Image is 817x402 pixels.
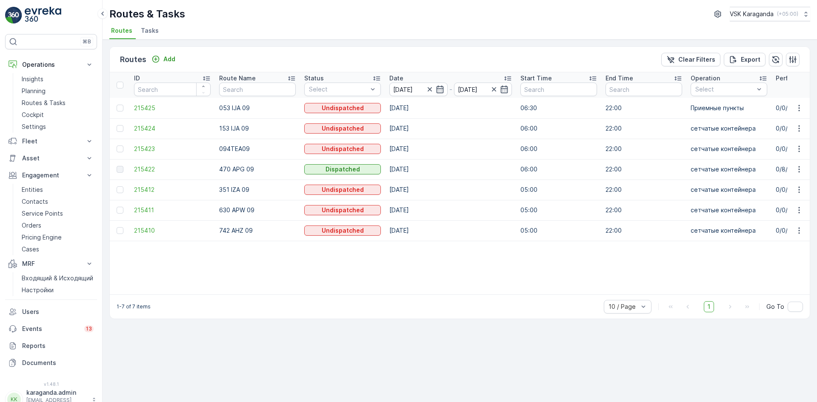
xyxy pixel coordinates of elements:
[215,180,300,200] td: 351 IZA 09
[134,145,211,153] a: 215423
[686,180,771,200] td: сетчатыe контейнера
[18,121,97,133] a: Settings
[22,111,44,119] p: Cockpit
[516,180,601,200] td: 05:00
[134,226,211,235] a: 215410
[5,354,97,371] a: Documents
[304,74,324,83] p: Status
[385,118,516,139] td: [DATE]
[516,98,601,118] td: 06:30
[117,125,123,132] div: Toggle Row Selected
[686,200,771,220] td: сетчатыe контейнера
[117,227,123,234] div: Toggle Row Selected
[309,85,368,94] p: Select
[730,10,774,18] p: VSK Karaganda
[22,308,94,316] p: Users
[678,55,715,64] p: Clear Filters
[26,388,88,397] p: karaganda.admin
[304,103,381,113] button: Undispatched
[18,272,97,284] a: Входящий & Исходящий
[449,84,452,94] p: -
[215,139,300,159] td: 094TEA09
[22,274,93,282] p: Входящий & Исходящий
[601,180,686,200] td: 22:00
[5,255,97,272] button: MRF
[22,123,46,131] p: Settings
[22,259,80,268] p: MRF
[304,225,381,236] button: Undispatched
[134,104,211,112] a: 215425
[704,301,714,312] span: 1
[776,74,814,83] p: Performance
[18,231,97,243] a: Pricing Engine
[601,220,686,241] td: 22:00
[117,207,123,214] div: Toggle Row Selected
[18,243,97,255] a: Cases
[601,159,686,180] td: 22:00
[385,98,516,118] td: [DATE]
[385,200,516,220] td: [DATE]
[304,144,381,154] button: Undispatched
[385,139,516,159] td: [DATE]
[215,159,300,180] td: 470 APG 09
[117,145,123,152] div: Toggle Row Selected
[117,303,151,310] p: 1-7 of 7 items
[516,118,601,139] td: 06:00
[686,159,771,180] td: сетчатыe контейнера
[117,166,123,173] div: Toggle Row Selected
[516,159,601,180] td: 06:00
[385,220,516,241] td: [DATE]
[741,55,760,64] p: Export
[134,206,211,214] span: 215411
[163,55,175,63] p: Add
[606,74,633,83] p: End Time
[117,186,123,193] div: Toggle Row Selected
[5,167,97,184] button: Engagement
[22,185,43,194] p: Entities
[304,123,381,134] button: Undispatched
[385,159,516,180] td: [DATE]
[304,205,381,215] button: Undispatched
[18,284,97,296] a: Настройки
[18,184,97,196] a: Entities
[322,124,364,133] p: Undispatched
[385,180,516,200] td: [DATE]
[322,226,364,235] p: Undispatched
[22,171,80,180] p: Engagement
[601,200,686,220] td: 22:00
[22,325,79,333] p: Events
[695,85,754,94] p: Select
[520,74,552,83] p: Start Time
[215,200,300,220] td: 630 APW 09
[22,209,63,218] p: Service Points
[86,325,92,332] p: 13
[724,53,766,66] button: Export
[18,220,97,231] a: Orders
[5,303,97,320] a: Users
[18,196,97,208] a: Contacts
[686,98,771,118] td: Приемные пункты
[22,154,80,163] p: Asset
[322,206,364,214] p: Undispatched
[22,359,94,367] p: Documents
[22,221,41,230] p: Orders
[322,185,364,194] p: Undispatched
[516,200,601,220] td: 05:00
[322,104,364,112] p: Undispatched
[134,74,140,83] p: ID
[686,118,771,139] td: сетчатыe контейнера
[22,87,46,95] p: Planning
[148,54,179,64] button: Add
[25,7,61,24] img: logo_light-DOdMpM7g.png
[22,137,80,145] p: Fleet
[601,118,686,139] td: 22:00
[389,83,448,96] input: dd/mm/yyyy
[601,98,686,118] td: 22:00
[5,337,97,354] a: Reports
[389,74,403,83] p: Date
[5,7,22,24] img: logo
[18,85,97,97] a: Planning
[304,164,381,174] button: Dispatched
[22,197,48,206] p: Contacts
